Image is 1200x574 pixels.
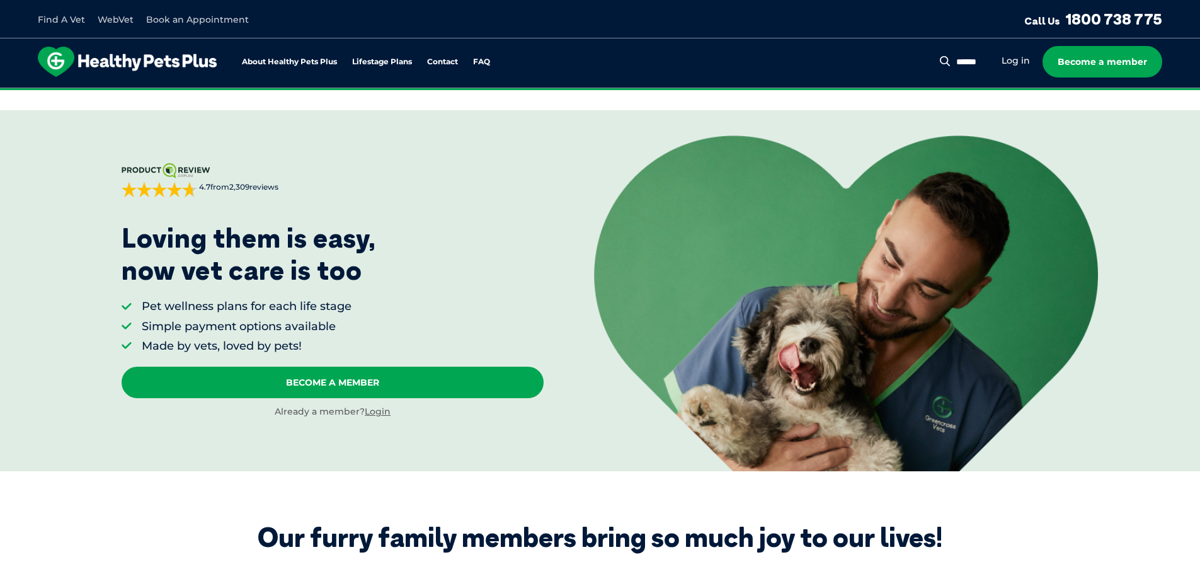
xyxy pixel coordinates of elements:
div: 4.7 out of 5 stars [122,182,197,197]
span: 2,309 reviews [229,182,278,192]
div: Our furry family members bring so much joy to our lives! [258,522,942,553]
a: 4.7from2,309reviews [122,163,544,197]
li: Pet wellness plans for each life stage [142,299,351,314]
div: Already a member? [122,406,544,418]
a: Become A Member [122,367,544,398]
a: Login [365,406,391,417]
li: Made by vets, loved by pets! [142,338,351,354]
p: Loving them is easy, now vet care is too [122,222,376,286]
strong: 4.7 [199,182,210,192]
li: Simple payment options available [142,319,351,335]
img: <p>Loving them is easy, <br /> now vet care is too</p> [594,135,1098,471]
span: from [197,182,278,193]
